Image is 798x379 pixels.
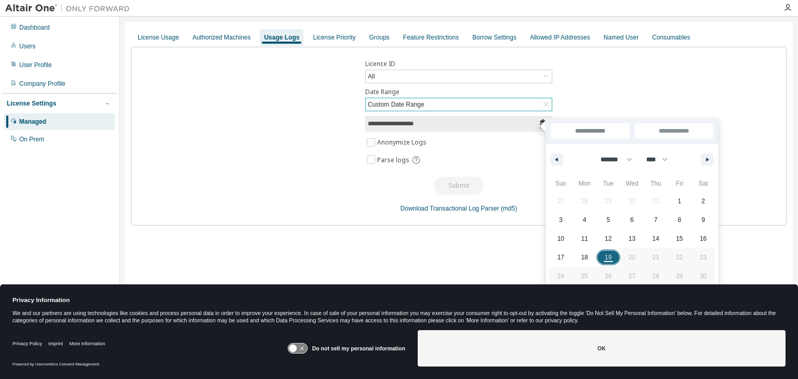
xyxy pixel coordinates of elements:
[5,3,135,14] img: Altair One
[573,229,596,248] button: 11
[559,211,563,229] span: 3
[377,136,429,149] label: Anonymize Logs
[701,192,705,211] span: 2
[581,267,588,285] span: 25
[192,33,250,42] div: Authorized Machines
[629,267,635,285] span: 27
[19,80,65,88] div: Company Profile
[549,229,573,248] button: 10
[644,267,668,285] button: 28
[644,229,668,248] button: 14
[652,33,690,42] div: Consumables
[583,211,587,229] span: 4
[19,117,46,126] div: Managed
[606,211,610,229] span: 5
[700,248,707,267] span: 23
[19,135,44,143] div: On Prem
[557,267,564,285] span: 24
[668,192,691,211] button: 1
[365,88,552,96] label: Date Range
[366,99,426,110] div: Custom Date Range
[644,211,668,229] button: 7
[676,267,683,285] span: 29
[501,205,517,212] a: (md5)
[629,248,635,267] span: 20
[620,175,644,192] span: Wed
[19,42,35,50] div: Users
[138,33,179,42] div: License Usage
[620,267,644,285] button: 27
[365,60,552,68] label: Licence ID
[546,153,556,180] span: This Week
[573,267,596,285] button: 25
[596,175,620,192] span: Tue
[691,248,715,267] button: 23
[676,229,683,248] span: 15
[530,33,590,42] div: Allowed IP Addresses
[264,33,299,42] div: Usage Logs
[652,267,659,285] span: 28
[596,248,620,267] button: 19
[620,248,644,267] button: 20
[549,211,573,229] button: 3
[546,180,556,207] span: Last Week
[668,267,691,285] button: 29
[620,229,644,248] button: 13
[377,156,409,164] span: Parse logs
[668,211,691,229] button: 8
[573,248,596,267] button: 18
[668,229,691,248] button: 15
[313,33,355,42] div: License Priority
[691,211,715,229] button: 9
[549,248,573,267] button: 17
[620,211,644,229] button: 6
[691,175,715,192] span: Sat
[668,248,691,267] button: 22
[605,229,611,248] span: 12
[605,267,611,285] span: 26
[403,33,459,42] div: Feature Restrictions
[366,71,376,82] div: All
[678,211,682,229] span: 8
[644,248,668,267] button: 21
[581,248,588,267] span: 18
[596,211,620,229] button: 5
[596,267,620,285] button: 26
[691,267,715,285] button: 30
[629,229,635,248] span: 13
[630,211,634,229] span: 6
[700,267,707,285] span: 30
[546,118,556,136] span: [DATE]
[596,229,620,248] button: 12
[472,33,516,42] div: Borrow Settings
[573,175,596,192] span: Mon
[19,23,50,32] div: Dashboard
[652,248,659,267] span: 21
[691,229,715,248] button: 16
[557,248,564,267] span: 17
[549,267,573,285] button: 24
[546,136,556,153] span: [DATE]
[654,211,658,229] span: 7
[581,229,588,248] span: 11
[676,248,683,267] span: 22
[678,192,682,211] span: 1
[700,229,707,248] span: 16
[668,175,691,192] span: Fri
[549,175,573,192] span: Sun
[605,248,611,267] span: 19
[604,33,639,42] div: Named User
[573,211,596,229] button: 4
[546,234,556,262] span: Last Month
[369,33,390,42] div: Groups
[644,175,668,192] span: Thu
[19,61,52,69] div: User Profile
[7,99,56,108] div: License Settings
[546,207,556,234] span: This Month
[366,70,552,83] div: All
[401,205,499,212] a: Download Transactional Log Parser
[557,229,564,248] span: 10
[691,192,715,211] button: 2
[366,98,552,111] div: Custom Date Range
[434,177,484,194] button: Submit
